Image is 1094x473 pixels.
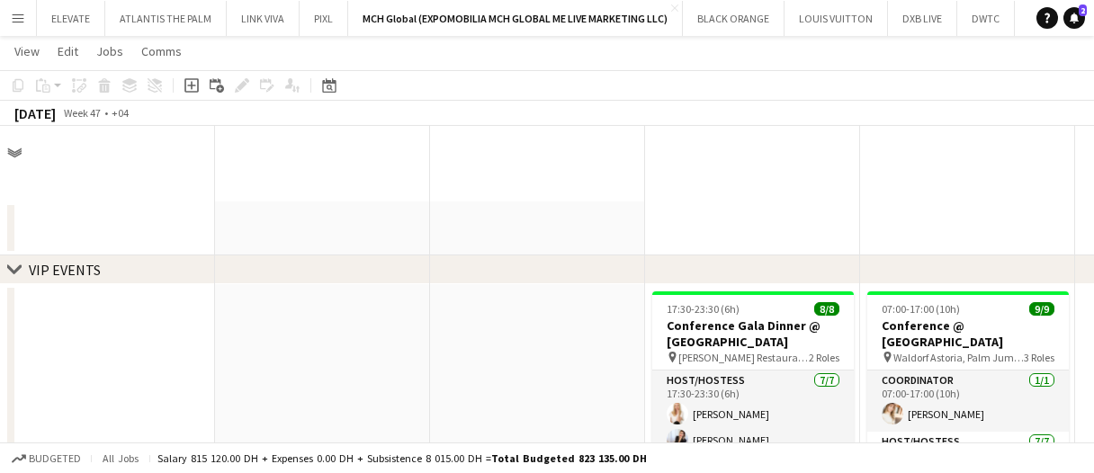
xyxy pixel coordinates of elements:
span: Comms [141,43,182,59]
button: LINK VIVA [227,1,300,36]
span: 2 Roles [809,351,839,364]
button: MCH Global (EXPOMOBILIA MCH GLOBAL ME LIVE MARKETING LLC) [348,1,683,36]
span: Jobs [96,43,123,59]
div: Salary 815 120.00 DH + Expenses 0.00 DH + Subsistence 8 015.00 DH = [157,451,647,465]
span: 8/8 [814,302,839,316]
a: Comms [134,40,189,63]
span: Edit [58,43,78,59]
span: 17:30-23:30 (6h) [667,302,740,316]
button: LOUIS VUITTON [785,1,888,36]
span: View [14,43,40,59]
h3: Conference @ [GEOGRAPHIC_DATA] [867,317,1069,350]
span: [PERSON_NAME] Restaurant - [GEOGRAPHIC_DATA] [678,351,809,364]
h3: Conference Gala Dinner @ [GEOGRAPHIC_DATA] [652,317,854,350]
span: Budgeted [29,452,81,465]
span: Week 47 [59,106,104,120]
span: 07:00-17:00 (10h) [882,302,960,316]
button: DXB LIVE [888,1,957,36]
a: Edit [50,40,85,63]
div: [DATE] [14,104,56,122]
span: Total Budgeted 823 135.00 DH [491,451,647,465]
span: Waldorf Astoria, Palm Jumeirah [893,351,1024,364]
button: PIXL [300,1,348,36]
button: DWTC [957,1,1015,36]
a: 2 [1063,7,1085,29]
span: 3 Roles [1024,351,1054,364]
span: All jobs [99,451,142,465]
div: VIP EVENTS [29,261,101,279]
button: ATLANTIS THE PALM [105,1,227,36]
button: ELEVATE [37,1,105,36]
button: BLACK ORANGE [683,1,785,36]
span: 9/9 [1029,302,1054,316]
a: Jobs [89,40,130,63]
app-card-role: Coordinator1/107:00-17:00 (10h)[PERSON_NAME] [867,370,1069,432]
div: +04 [112,106,129,120]
span: 2 [1079,4,1087,16]
button: Budgeted [9,449,84,469]
a: View [7,40,47,63]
